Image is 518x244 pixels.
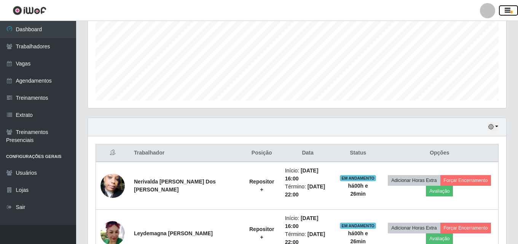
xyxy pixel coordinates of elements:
[134,230,213,236] strong: Leydemagna [PERSON_NAME]
[388,223,440,233] button: Adicionar Horas Extra
[340,223,376,229] span: EM ANDAMENTO
[348,183,368,197] strong: há 00 h e 26 min
[340,175,376,181] span: EM ANDAMENTO
[13,6,46,15] img: CoreUI Logo
[281,144,335,162] th: Data
[426,186,453,196] button: Avaliação
[243,144,281,162] th: Posição
[249,226,274,240] strong: Repositor +
[440,223,491,233] button: Forçar Encerramento
[134,179,216,193] strong: Nerivalda [PERSON_NAME] Dos [PERSON_NAME]
[285,215,319,229] time: [DATE] 16:00
[249,179,274,193] strong: Repositor +
[285,167,319,182] time: [DATE] 16:00
[335,144,381,162] th: Status
[285,214,331,230] li: Início:
[285,183,331,199] li: Término:
[426,233,453,244] button: Avaliação
[285,167,331,183] li: Início:
[100,164,125,207] img: 1753494056504.jpeg
[440,175,491,186] button: Forçar Encerramento
[129,144,243,162] th: Trabalhador
[388,175,440,186] button: Adicionar Horas Extra
[381,144,499,162] th: Opções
